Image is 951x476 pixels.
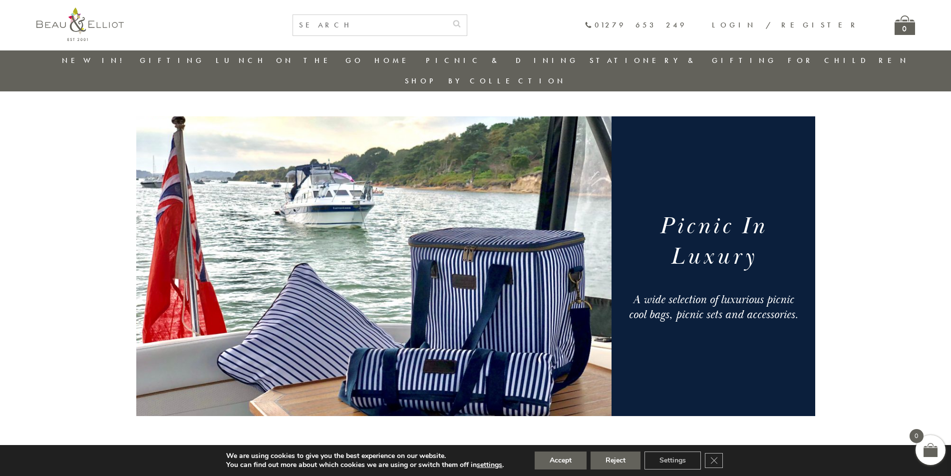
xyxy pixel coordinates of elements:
[788,55,909,65] a: For Children
[293,15,447,35] input: SEARCH
[910,429,924,443] span: 0
[136,116,612,416] img: Picnic cool bags. Family Luxury picnic sets cool bags Three Rivers luxury picnic set boating life
[585,21,687,29] a: 01279 653 249
[374,55,414,65] a: Home
[140,55,205,65] a: Gifting
[477,461,502,470] button: settings
[405,76,566,86] a: Shop by collection
[535,452,587,470] button: Accept
[226,452,504,461] p: We are using cookies to give you the best experience on our website.
[712,20,860,30] a: Login / Register
[426,55,579,65] a: Picnic & Dining
[62,55,129,65] a: New in!
[624,292,803,322] div: A wide selection of luxurious picnic cool bags, picnic sets and accessories.
[590,55,777,65] a: Stationery & Gifting
[644,452,701,470] button: Settings
[216,55,363,65] a: Lunch On The Go
[226,461,504,470] p: You can find out more about which cookies we are using or switch them off in .
[895,15,915,35] a: 0
[591,452,640,470] button: Reject
[36,7,124,41] img: logo
[624,211,803,272] h1: Picnic In Luxury
[705,453,723,468] button: Close GDPR Cookie Banner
